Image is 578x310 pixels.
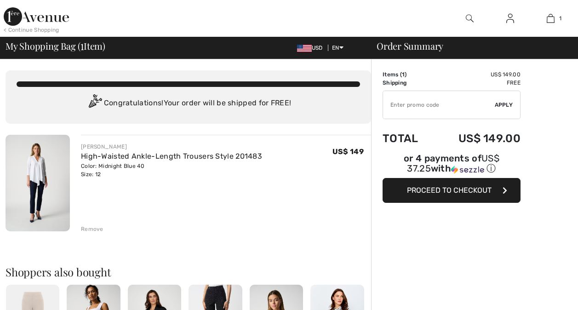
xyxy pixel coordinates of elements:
span: EN [332,45,343,51]
input: Promo code [383,91,495,119]
span: US$ 149 [332,147,364,156]
div: [PERSON_NAME] [81,143,262,151]
div: Color: Midnight Blue 40 Size: 12 [81,162,262,178]
td: US$ 149.00 [433,70,521,79]
img: My Info [506,13,514,24]
div: < Continue Shopping [4,26,59,34]
span: 1 [402,71,405,78]
button: Proceed to Checkout [383,178,521,203]
span: 1 [80,39,84,51]
div: or 4 payments ofUS$ 37.25withSezzle Click to learn more about Sezzle [383,154,521,178]
div: or 4 payments of with [383,154,521,175]
td: US$ 149.00 [433,123,521,154]
td: Shipping [383,79,433,87]
img: US Dollar [297,45,312,52]
span: Apply [495,101,513,109]
div: Order Summary [366,41,572,51]
img: Congratulation2.svg [86,94,104,113]
img: search the website [466,13,474,24]
span: Proceed to Checkout [407,186,492,195]
td: Items ( ) [383,70,433,79]
td: Total [383,123,433,154]
span: USD [297,45,326,51]
img: Sezzle [451,166,484,174]
td: Free [433,79,521,87]
span: 1 [559,14,561,23]
div: Remove [81,225,103,233]
img: My Bag [547,13,555,24]
a: High-Waisted Ankle-Length Trousers Style 201483 [81,152,262,161]
img: High-Waisted Ankle-Length Trousers Style 201483 [6,135,70,231]
div: Congratulations! Your order will be shipped for FREE! [17,94,360,113]
h2: Shoppers also bought [6,266,371,277]
span: US$ 37.25 [407,153,499,174]
img: 1ère Avenue [4,7,69,26]
a: Sign In [499,13,521,24]
span: My Shopping Bag ( Item) [6,41,105,51]
a: 1 [531,13,570,24]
